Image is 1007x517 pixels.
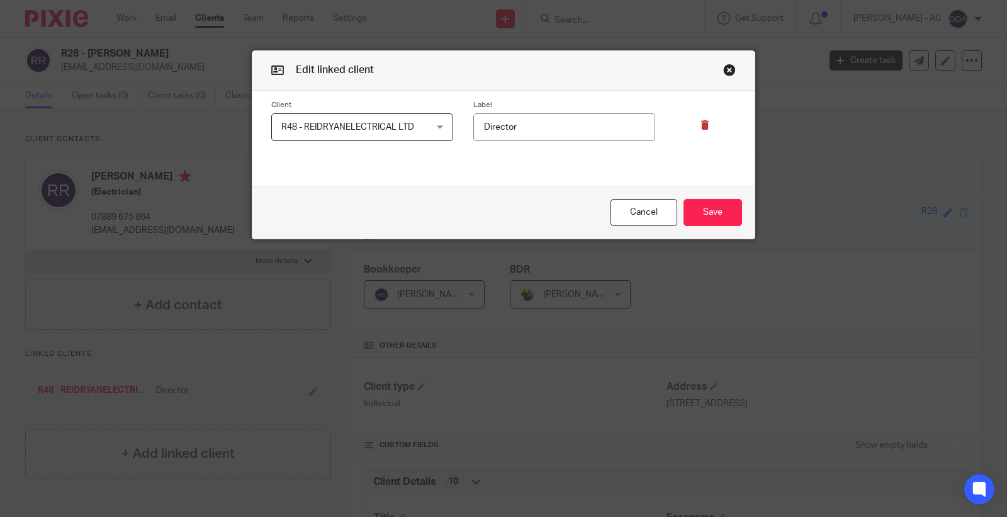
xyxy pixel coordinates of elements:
input: Relation label, e.g. group company [473,113,655,142]
span: Edit linked client [296,65,374,75]
label: Client [271,100,453,110]
label: Label [473,100,655,110]
button: Save [684,199,742,226]
button: Cancel [610,199,677,226]
span: R48 - REIDRYANELECTRICAL LTD [281,123,414,132]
